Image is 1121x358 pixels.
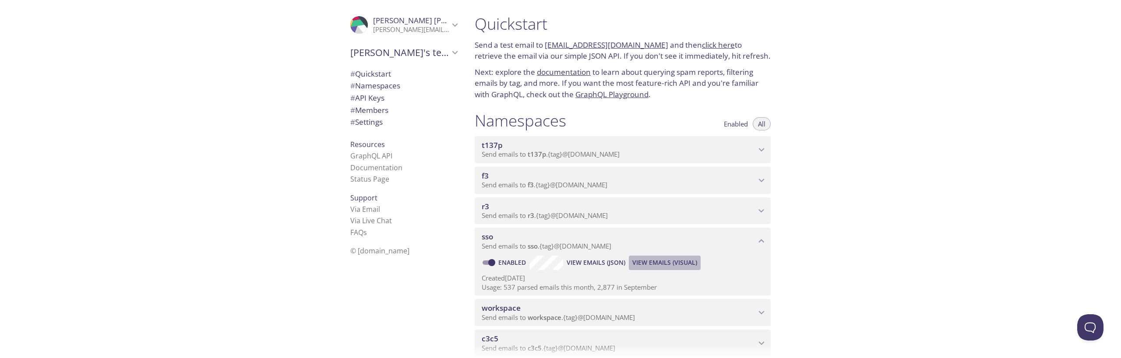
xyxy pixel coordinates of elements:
span: Settings [350,117,383,127]
div: workspace namespace [475,299,771,326]
a: Via Live Chat [350,216,392,225]
span: f3 [528,180,534,189]
span: [PERSON_NAME]'s team [350,46,449,59]
p: Usage: 537 parsed emails this month, 2,877 in September [482,283,764,292]
div: Gavin Hewitt [343,11,464,39]
span: # [350,69,355,79]
span: Send emails to . {tag} @[DOMAIN_NAME] [482,180,607,189]
button: All [753,117,771,130]
span: f3 [482,171,489,181]
div: Namespaces [343,80,464,92]
p: Created [DATE] [482,274,764,283]
span: c3c5 [482,333,498,344]
span: Support [350,193,377,203]
span: # [350,105,355,115]
span: API Keys [350,93,384,103]
button: Enabled [719,117,753,130]
span: # [350,81,355,91]
div: Quickstart [343,68,464,80]
a: Via Email [350,204,380,214]
h1: Quickstart [475,14,771,34]
div: t137p namespace [475,136,771,163]
a: Documentation [350,163,402,172]
div: c3c5 namespace [475,330,771,357]
div: Malcolm's team [343,41,464,64]
div: sso namespace [475,228,771,255]
iframe: Help Scout Beacon - Open [1077,314,1103,340]
p: Next: explore the to learn about querying spam reports, filtering emails by tag, and more. If you... [475,67,771,100]
span: Members [350,105,388,115]
span: View Emails (JSON) [567,257,625,268]
div: Team Settings [343,116,464,128]
span: # [350,93,355,103]
a: GraphQL Playground [575,89,649,99]
div: Members [343,104,464,116]
a: Status Page [350,174,389,184]
a: FAQ [350,228,367,237]
span: Resources [350,140,385,149]
span: sso [528,242,538,250]
span: workspace [482,303,521,313]
span: Quickstart [350,69,391,79]
span: sso [482,232,493,242]
span: Send emails to . {tag} @[DOMAIN_NAME] [482,211,608,220]
span: r3 [482,201,489,211]
span: r3 [528,211,534,220]
span: [PERSON_NAME] [PERSON_NAME] [373,15,493,25]
button: View Emails (JSON) [563,256,629,270]
span: t137p [528,150,546,158]
span: © [DOMAIN_NAME] [350,246,409,256]
div: API Keys [343,92,464,104]
a: Enabled [497,258,529,267]
span: workspace [528,313,561,322]
a: documentation [537,67,591,77]
span: Send emails to . {tag} @[DOMAIN_NAME] [482,313,635,322]
span: # [350,117,355,127]
a: GraphQL API [350,151,392,161]
a: [EMAIL_ADDRESS][DOMAIN_NAME] [545,40,668,50]
a: click here [702,40,735,50]
span: Send emails to . {tag} @[DOMAIN_NAME] [482,242,611,250]
span: View Emails (Visual) [632,257,697,268]
button: View Emails (Visual) [629,256,701,270]
span: Send emails to . {tag} @[DOMAIN_NAME] [482,150,620,158]
span: Namespaces [350,81,400,91]
div: f3 namespace [475,167,771,194]
span: s [363,228,367,237]
div: r3 namespace [475,197,771,225]
p: Send a test email to and then to retrieve the email via our simple JSON API. If you don't see it ... [475,39,771,62]
span: t137p [482,140,503,150]
p: [PERSON_NAME][EMAIL_ADDRESS][DOMAIN_NAME] [373,25,449,34]
h1: Namespaces [475,111,566,130]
